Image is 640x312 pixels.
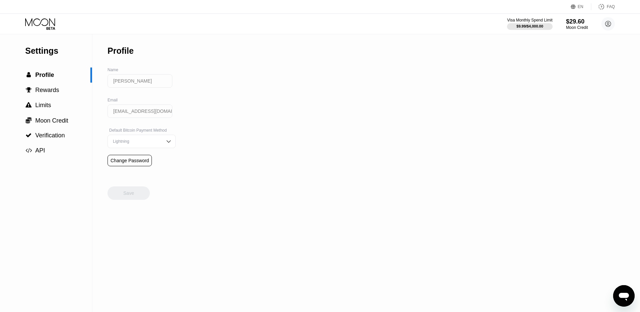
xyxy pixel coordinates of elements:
[25,102,32,108] div: 
[26,87,32,93] span: 
[607,4,615,9] div: FAQ
[108,68,176,72] div: Name
[35,132,65,139] span: Verification
[35,117,68,124] span: Moon Credit
[591,3,615,10] div: FAQ
[578,4,584,9] div: EN
[111,139,162,144] div: Lightning
[108,128,176,133] div: Default Bitcoin Payment Method
[26,102,32,108] span: 
[25,117,32,124] div: 
[108,46,134,56] div: Profile
[25,147,32,153] div: 
[35,102,51,108] span: Limits
[35,147,45,154] span: API
[111,158,149,163] div: Change Password
[25,132,32,138] div: 
[108,98,176,102] div: Email
[613,285,635,307] iframe: Button to launch messaging window, conversation in progress
[108,155,152,166] div: Change Password
[566,18,588,30] div: $29.60Moon Credit
[35,87,59,93] span: Rewards
[507,18,552,30] div: Visa Monthly Spend Limit$9.99/$4,000.00
[25,87,32,93] div: 
[25,46,92,56] div: Settings
[26,132,32,138] span: 
[26,117,32,124] span: 
[571,3,591,10] div: EN
[26,147,32,153] span: 
[25,72,32,78] div: 
[516,24,543,28] div: $9.99 / $4,000.00
[35,72,54,78] span: Profile
[566,18,588,25] div: $29.60
[566,25,588,30] div: Moon Credit
[507,18,552,23] div: Visa Monthly Spend Limit
[27,72,31,78] span: 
